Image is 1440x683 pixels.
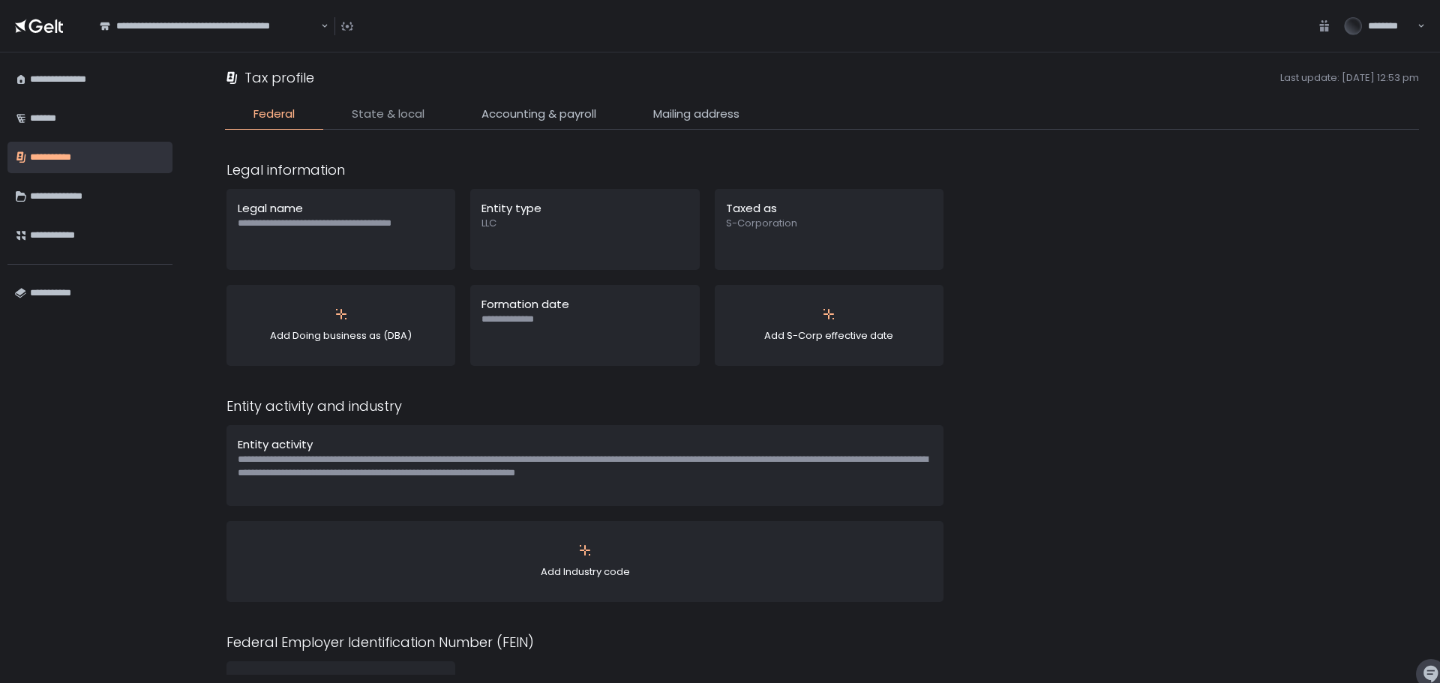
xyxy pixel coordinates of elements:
[320,71,1419,85] span: Last update: [DATE] 12:53 pm
[226,632,943,652] div: Federal Employer Identification Number (FEIN)
[481,217,688,230] span: LLC
[715,189,943,270] button: Taxed asS-Corporation
[226,160,943,180] div: Legal information
[238,532,932,591] div: Add Industry code
[726,296,932,355] div: Add S-Corp effective date
[226,396,943,416] div: Entity activity and industry
[90,10,328,42] div: Search for option
[352,106,424,123] span: State & local
[253,106,295,123] span: Federal
[244,67,314,88] h1: Tax profile
[238,436,313,452] span: Entity activity
[726,200,777,216] span: Taxed as
[481,106,596,123] span: Accounting & payroll
[726,217,932,230] span: S-Corporation
[470,189,699,270] button: Entity typeLLC
[226,521,943,602] button: Add Industry code
[481,296,569,312] span: Formation date
[238,200,303,216] span: Legal name
[238,296,444,355] div: Add Doing business as (DBA)
[319,19,319,34] input: Search for option
[653,106,739,123] span: Mailing address
[715,285,943,366] button: Add S-Corp effective date
[226,285,455,366] button: Add Doing business as (DBA)
[481,200,541,216] span: Entity type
